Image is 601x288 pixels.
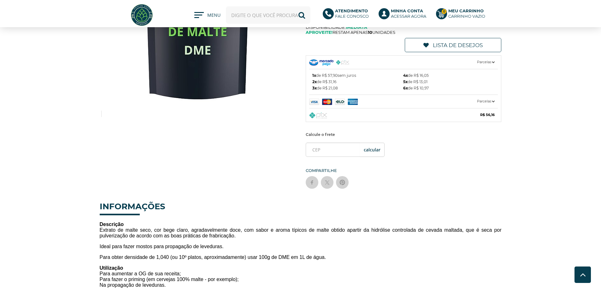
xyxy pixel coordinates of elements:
span: de R$ 16,05 [403,72,429,79]
span: Restam apenas unidades [306,30,502,35]
span: de R$ 21,08 [312,85,338,91]
div: Carrinho Vazio [448,14,485,19]
b: 1x [312,73,316,78]
b: 6x [403,86,408,90]
span: Extrato de malte seco, cor bege claro, agradavelmente doce, com sabor e aroma típicos de malte ob... [100,222,502,238]
b: 2x [312,79,317,84]
input: Digite o que você procura [226,6,310,24]
img: Pix [309,112,327,119]
span: Para aumentar a OG de sua receita; Para fazer o priming (em cervejas 100% malte - por exemplo); N... [100,265,239,288]
a: Minha ContaAcessar agora [379,8,430,22]
button: Buscar [293,6,310,24]
span: Para obter densidade de 1,040 (ou 10º platos, aproximadamente) usar 100g de DME em 1L de água. [100,254,326,260]
label: Calcule o frete [306,130,502,139]
b: R$ 56,16 [480,112,495,118]
span: Parcelas [477,98,495,105]
img: PIX [336,60,350,65]
span: de R$ 10,97 [403,85,429,91]
span: Parcelas [477,59,495,65]
b: 10 [368,30,372,35]
b: Atendimento [335,8,368,13]
a: AtendimentoFale conosco [323,8,372,22]
img: Mercado Pago [309,99,371,105]
b: Minha Conta [391,8,423,13]
a: Parcelas [309,56,498,69]
a: Lista de Desejos [405,38,501,52]
b: Imediata [346,25,367,30]
b: 4x [403,73,408,78]
img: twitter sharing button [324,179,330,186]
img: facebook sharing button [309,179,315,186]
button: MENU [194,12,220,18]
p: Fale conosco [335,8,369,19]
p: Acessar agora [391,8,426,19]
span: de R$ 13,01 [403,79,427,85]
span: MENU [207,12,220,21]
button: OK [360,143,384,157]
strong: Descrição [100,222,124,227]
img: Hopfen Haus BrewShop [130,3,154,27]
span: Ideal para fazer mostos para propagação de leveduras. [100,244,224,249]
b: 3x [312,86,317,90]
span: Disponibilidade: [306,25,502,30]
span: de R$ 31,16 [312,79,336,85]
img: Mercado Pago Checkout PRO [309,59,333,66]
b: Meu Carrinho [448,8,484,13]
b: 5x [403,79,408,84]
strong: 0 [441,9,447,14]
a: Parcelas [309,95,498,108]
b: Aproveite! [306,30,333,35]
img: pinterest sharing button [339,179,345,186]
strong: Utilização [100,265,123,271]
input: CEP [306,143,385,157]
span: de R$ 57,90 sem juros [312,72,356,79]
